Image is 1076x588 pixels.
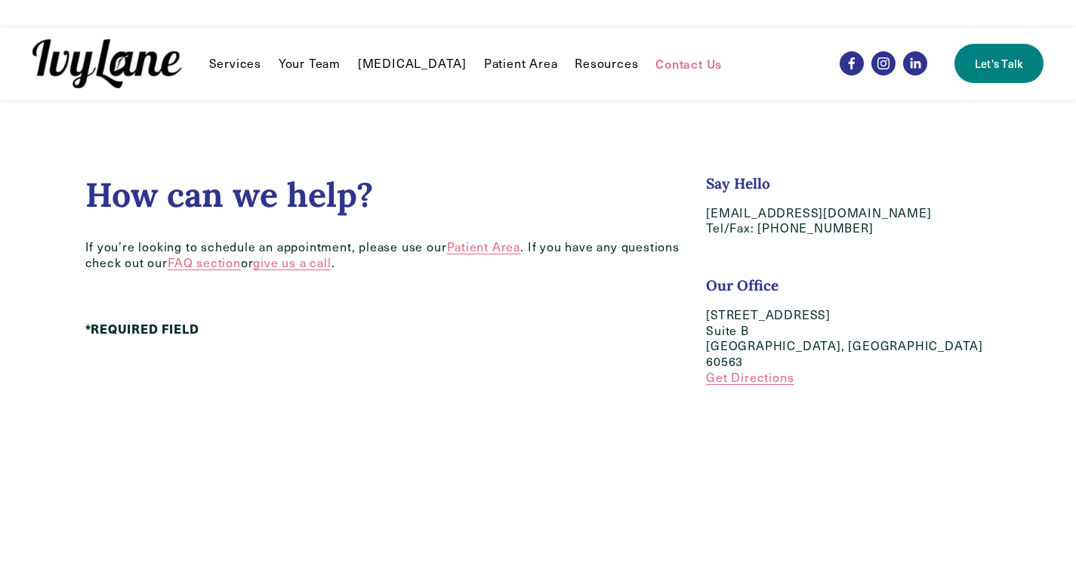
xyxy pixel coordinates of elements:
[903,51,927,75] a: LinkedIn
[484,54,558,72] a: Patient Area
[209,54,261,72] a: folder dropdown
[575,56,638,72] span: Resources
[168,254,241,270] a: FAQ section
[655,54,722,72] a: Contact Us
[706,369,794,385] a: Get Directions
[253,254,331,270] a: give us a call
[447,239,521,254] a: Patient Area
[279,54,341,72] a: Your Team
[209,56,261,72] span: Services
[358,54,467,72] a: [MEDICAL_DATA]
[706,307,991,386] p: [STREET_ADDRESS] Suite B [GEOGRAPHIC_DATA], [GEOGRAPHIC_DATA] 60563
[706,174,770,192] strong: Say Hello
[85,239,681,271] p: If you’re looking to schedule an appointment, please use our . If you have any questions check ou...
[85,320,199,337] strong: *REQUIRED FIELD
[840,51,864,75] a: Facebook
[85,174,681,215] h2: How can we help?
[954,44,1044,83] a: Let's Talk
[706,276,778,294] strong: Our Office
[575,54,638,72] a: folder dropdown
[706,205,991,237] p: [EMAIL_ADDRESS][DOMAIN_NAME] Tel/Fax: [PHONE_NUMBER]
[871,51,896,75] a: Instagram
[32,39,182,88] img: Ivy Lane Counseling &mdash; Therapy that works for you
